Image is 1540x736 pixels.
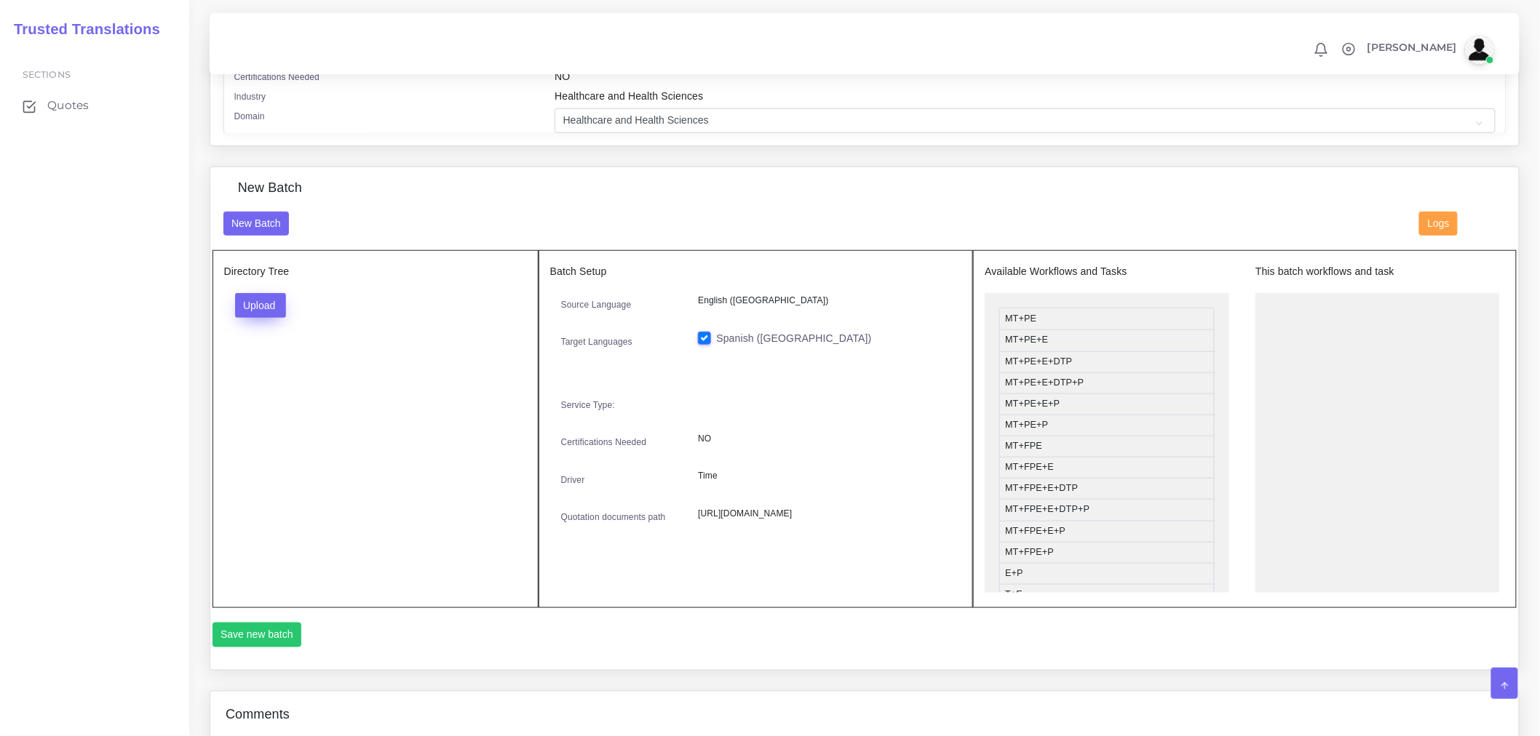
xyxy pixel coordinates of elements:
[999,372,1215,394] li: MT+PE+E+DTP+P
[4,17,160,41] a: Trusted Translations
[226,707,290,723] h4: Comments
[999,308,1215,330] li: MT+PE
[1465,35,1494,64] img: avatar
[716,331,871,346] label: Spanish ([GEOGRAPHIC_DATA])
[1419,212,1458,236] button: Logs
[4,20,160,38] h2: Trusted Translations
[47,97,89,113] span: Quotes
[999,415,1215,436] li: MT+PE+P
[999,542,1215,564] li: MT+FPE+P
[550,265,962,278] h5: Batch Setup
[1368,42,1457,52] span: [PERSON_NAME]
[1360,35,1499,64] a: [PERSON_NAME]avatar
[561,436,647,449] label: Certifications Needed
[1255,265,1500,278] h5: This batch workflows and task
[698,431,950,447] p: NO
[544,69,1506,89] div: NO
[238,180,302,196] h4: New Batch
[999,584,1215,606] li: T+E
[23,69,71,80] span: Sections
[561,511,666,524] label: Quotation documents path
[698,293,950,308] p: English ([GEOGRAPHIC_DATA])
[999,499,1215,521] li: MT+FPE+E+DTP+P
[999,393,1215,415] li: MT+PE+E+P
[698,506,950,521] p: [URL][DOMAIN_NAME]
[561,298,632,311] label: Source Language
[224,265,527,278] h5: Directory Tree
[223,212,290,236] button: New Batch
[561,399,615,412] label: Service Type:
[561,473,585,487] label: Driver
[1428,217,1450,229] span: Logs
[999,351,1215,373] li: MT+PE+E+DTP
[561,335,632,348] label: Target Languages
[11,90,178,121] a: Quotes
[213,623,302,647] button: Save new batch
[999,478,1215,500] li: MT+FPE+E+DTP
[234,110,265,123] label: Domain
[234,71,320,84] label: Certifications Needed
[698,468,950,484] p: Time
[234,90,266,103] label: Industry
[999,563,1215,585] li: E+P
[999,329,1215,351] li: MT+PE+E
[235,293,287,318] button: Upload
[999,436,1215,457] li: MT+FPE
[985,265,1229,278] h5: Available Workflows and Tasks
[223,217,290,228] a: New Batch
[544,89,1506,108] div: Healthcare and Health Sciences
[999,457,1215,479] li: MT+FPE+E
[999,521,1215,543] li: MT+FPE+E+P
